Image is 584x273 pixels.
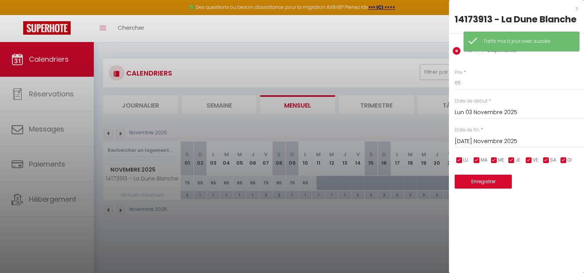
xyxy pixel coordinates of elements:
[455,98,488,105] label: Date de début
[567,157,572,164] span: DI
[515,157,520,164] span: JE
[481,157,488,164] span: MA
[449,4,578,13] div: x
[498,157,504,164] span: ME
[455,126,479,134] label: Date de fin
[483,38,571,45] div: Tarifs mis à jour avec succès
[455,69,462,76] label: Prix
[533,157,538,164] span: VE
[550,157,556,164] span: SA
[455,13,578,25] div: 14173913 - La Dune Blanche
[455,175,512,189] button: Enregistrer
[463,157,468,164] span: LU
[460,47,472,56] label: Prix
